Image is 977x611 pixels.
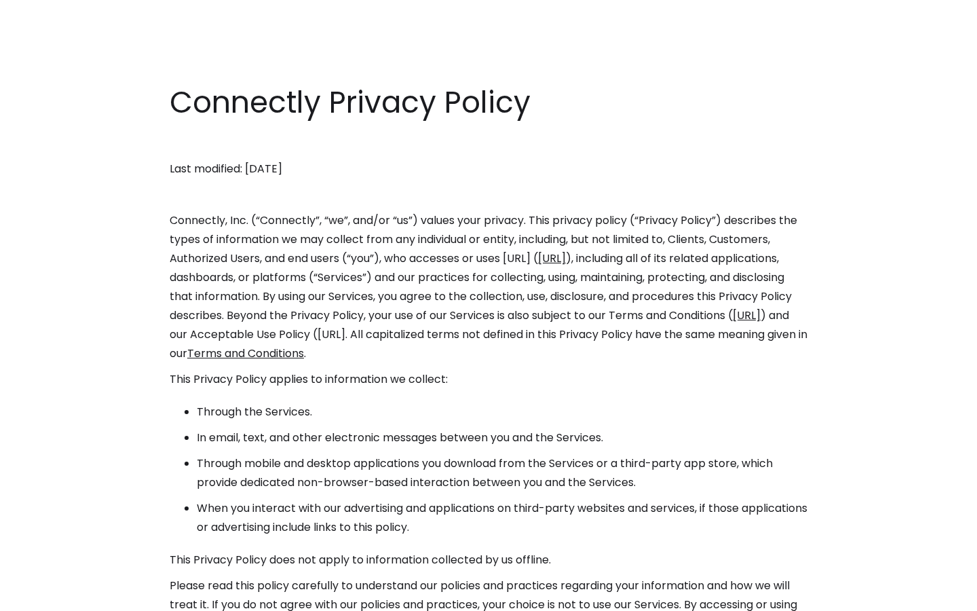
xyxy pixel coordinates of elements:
[170,81,807,124] h1: Connectly Privacy Policy
[170,134,807,153] p: ‍
[538,251,566,266] a: [URL]
[170,160,807,179] p: Last modified: [DATE]
[197,428,807,447] li: In email, text, and other electronic messages between you and the Services.
[197,454,807,492] li: Through mobile and desktop applications you download from the Services or a third-party app store...
[170,211,807,363] p: Connectly, Inc. (“Connectly”, “we”, and/or “us”) values your privacy. This privacy policy (“Priva...
[197,499,807,537] li: When you interact with our advertising and applications on third-party websites and services, if ...
[733,308,761,323] a: [URL]
[14,586,81,606] aside: Language selected: English
[170,185,807,204] p: ‍
[187,346,304,361] a: Terms and Conditions
[170,370,807,389] p: This Privacy Policy applies to information we collect:
[197,403,807,422] li: Through the Services.
[170,551,807,570] p: This Privacy Policy does not apply to information collected by us offline.
[27,587,81,606] ul: Language list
